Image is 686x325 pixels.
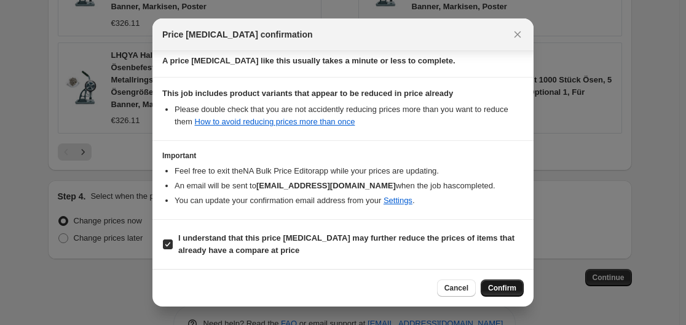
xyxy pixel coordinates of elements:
[256,181,396,190] b: [EMAIL_ADDRESS][DOMAIN_NAME]
[175,180,524,192] li: An email will be sent to when the job has completed .
[444,283,468,293] span: Cancel
[175,165,524,177] li: Feel free to exit the NA Bulk Price Editor app while your prices are updating.
[162,56,455,65] b: A price [MEDICAL_DATA] like this usually takes a minute or less to complete.
[175,195,524,207] li: You can update your confirmation email address from your .
[195,117,355,126] a: How to avoid reducing prices more than once
[509,26,526,43] button: Close
[488,283,516,293] span: Confirm
[384,196,412,205] a: Settings
[481,279,524,297] button: Confirm
[162,28,313,41] span: Price [MEDICAL_DATA] confirmation
[175,103,524,128] li: Please double check that you are not accidently reducing prices more than you want to reduce them
[162,151,524,161] h3: Important
[437,279,476,297] button: Cancel
[162,89,453,98] b: This job includes product variants that appear to be reduced in price already
[178,233,514,255] b: I understand that this price [MEDICAL_DATA] may further reduce the prices of items that already h...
